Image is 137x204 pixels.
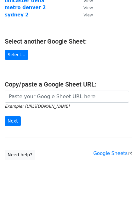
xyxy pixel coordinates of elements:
iframe: Chat Widget [106,174,137,204]
a: View [77,5,93,10]
a: Need help? [5,150,35,160]
a: sydney 2 [5,12,29,18]
input: Next [5,116,21,126]
small: View [83,13,93,17]
h4: Select another Google Sheet: [5,38,132,45]
input: Paste your Google Sheet URL here [5,91,129,103]
a: Google Sheets [93,151,132,156]
a: Select... [5,50,28,60]
a: View [77,12,93,18]
small: View [83,5,93,10]
small: Example: [URL][DOMAIN_NAME] [5,104,69,109]
h4: Copy/paste a Google Sheet URL: [5,81,132,88]
a: metro denver 2 [5,5,46,10]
